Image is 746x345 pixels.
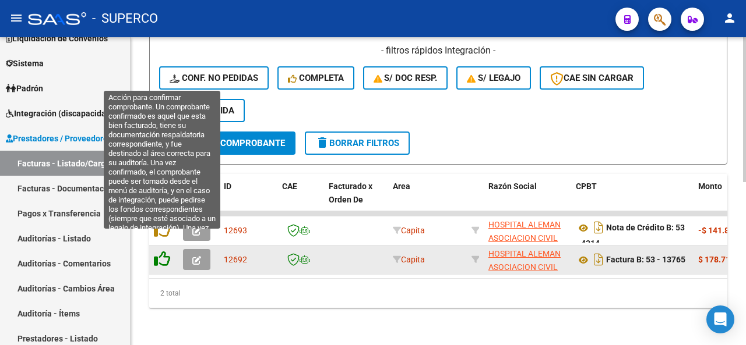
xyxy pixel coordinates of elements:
span: - SUPERCO [92,6,158,31]
button: Buscar Comprobante [159,131,295,155]
span: Borrar Filtros [315,138,399,148]
datatable-header-cell: Area [388,174,467,225]
span: Razón Social [488,182,537,191]
span: Padrón [6,82,43,95]
button: S/ Doc Resp. [363,66,448,90]
button: S/ legajo [456,66,531,90]
span: Monto [698,182,722,191]
datatable-header-cell: Razón Social [484,174,571,225]
mat-icon: person [723,11,737,25]
span: S/ legajo [467,73,520,83]
mat-icon: delete [315,136,329,150]
button: Completa [277,66,354,90]
span: S/ Doc Resp. [374,73,438,83]
span: Integración (discapacidad) [6,107,114,120]
div: 30545843036 [488,247,566,272]
span: Prestadores / Proveedores [6,132,112,145]
span: Completa [288,73,344,83]
div: 30545843036 [488,218,566,243]
strong: Factura B: 53 - 13765 [606,255,685,265]
span: Conf. no pedidas [170,73,258,83]
strong: $ 178.719,67 [698,255,746,264]
datatable-header-cell: ID [219,174,277,225]
i: Descargar documento [591,218,606,237]
span: Area [393,182,410,191]
span: Buscar Comprobante [170,138,285,148]
mat-icon: menu [9,11,23,25]
span: Liquidación de Convenios [6,32,108,45]
strong: Nota de Crédito B: 53 - 4314 [576,223,685,248]
mat-icon: search [170,136,184,150]
span: 12692 [224,255,247,264]
span: HOSPITAL ALEMAN ASOCIACION CIVIL [488,249,561,272]
datatable-header-cell: CPBT [571,174,694,225]
span: ID [224,182,231,191]
div: 2 total [149,279,727,308]
span: Sistema [6,57,44,70]
datatable-header-cell: CAE [277,174,324,225]
span: Capita [393,255,425,264]
span: Facturado x Orden De [329,182,372,204]
span: CAE SIN CARGAR [550,73,634,83]
span: HOSPITAL ALEMAN ASOCIACION CIVIL [488,220,561,243]
span: 12693 [224,226,247,235]
span: CAE [282,182,297,191]
span: CPBT [576,182,597,191]
h4: - filtros rápidos Integración - [159,44,717,57]
span: Capita [393,226,425,235]
i: Descargar documento [591,250,606,269]
button: FC Inválida [159,99,245,122]
div: Open Intercom Messenger [706,305,734,333]
datatable-header-cell: Facturado x Orden De [324,174,388,225]
button: CAE SIN CARGAR [540,66,644,90]
button: Conf. no pedidas [159,66,269,90]
button: Borrar Filtros [305,131,410,155]
span: FC Inválida [170,105,234,116]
